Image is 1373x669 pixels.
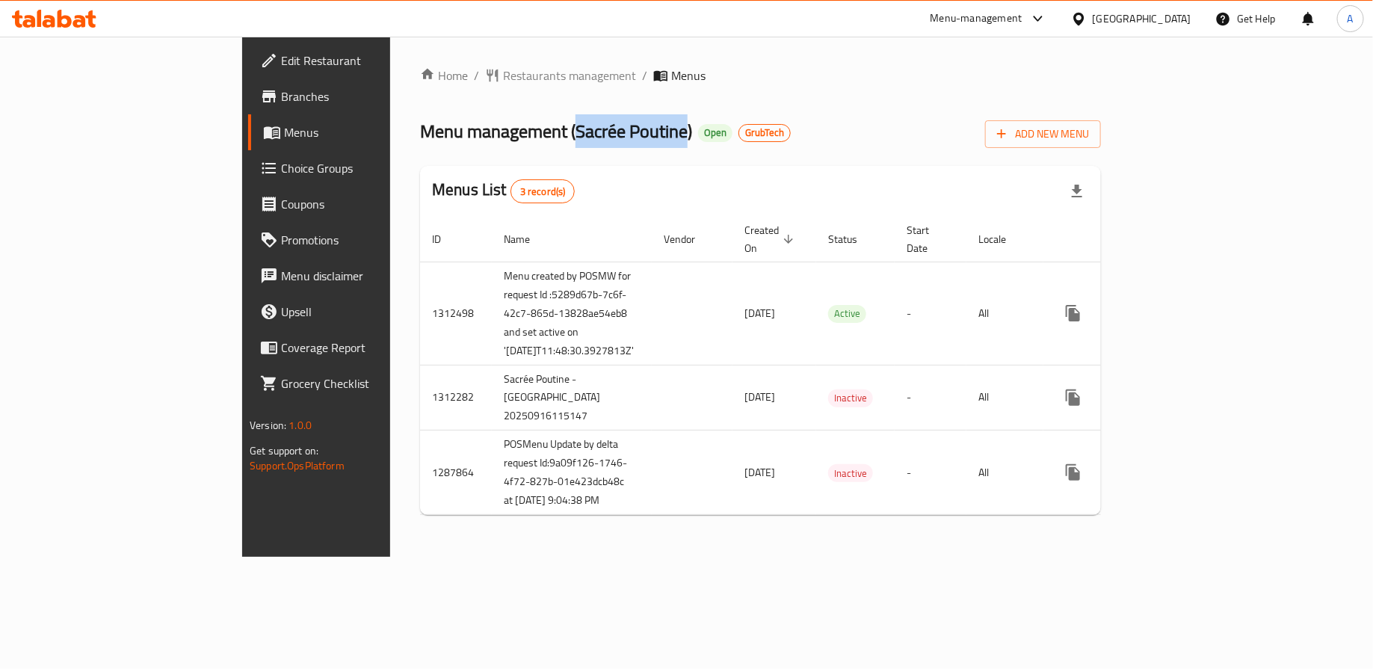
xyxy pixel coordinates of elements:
h2: Menus List [432,179,575,203]
span: Upsell [281,303,460,321]
span: Edit Restaurant [281,52,460,70]
li: / [642,67,647,84]
span: Status [828,230,877,248]
span: Locale [978,230,1025,248]
a: Edit Restaurant [248,43,472,78]
div: Active [828,305,866,323]
span: Name [504,230,549,248]
div: [GEOGRAPHIC_DATA] [1093,10,1191,27]
button: more [1055,295,1091,331]
div: Inactive [828,464,873,482]
span: Vendor [664,230,715,248]
div: Export file [1059,173,1095,209]
span: Grocery Checklist [281,374,460,392]
button: more [1055,454,1091,490]
a: Menus [248,114,472,150]
span: Branches [281,87,460,105]
span: Active [828,305,866,322]
button: Change Status [1091,295,1127,331]
table: enhanced table [420,217,1211,516]
a: Coverage Report [248,330,472,366]
button: Change Status [1091,380,1127,416]
td: - [895,365,966,431]
div: Menu-management [931,10,1022,28]
td: All [966,431,1043,515]
span: [DATE] [744,303,775,323]
span: ID [432,230,460,248]
span: Restaurants management [503,67,636,84]
span: Coupons [281,195,460,213]
a: Restaurants management [485,67,636,84]
a: Coupons [248,186,472,222]
a: Grocery Checklist [248,366,472,401]
td: All [966,365,1043,431]
span: Open [698,126,732,139]
span: Version: [250,416,286,435]
span: Promotions [281,231,460,249]
button: Change Status [1091,454,1127,490]
span: [DATE] [744,387,775,407]
span: Get support on: [250,441,318,460]
span: Start Date [907,221,948,257]
td: Sacrée Poutine - [GEOGRAPHIC_DATA] 20250916115147 [492,365,652,431]
span: A [1348,10,1354,27]
td: Menu created by POSMW for request Id :5289d67b-7c6f-42c7-865d-13828ae54eb8 and set active on '[DA... [492,262,652,365]
a: Choice Groups [248,150,472,186]
button: more [1055,380,1091,416]
a: Menu disclaimer [248,258,472,294]
div: Open [698,124,732,142]
span: [DATE] [744,463,775,482]
button: Add New Menu [985,120,1101,148]
th: Actions [1043,217,1211,262]
span: Inactive [828,465,873,482]
li: / [474,67,479,84]
a: Promotions [248,222,472,258]
span: Menus [284,123,460,141]
span: 3 record(s) [511,185,575,199]
span: Coverage Report [281,339,460,357]
span: Created On [744,221,798,257]
div: Total records count [510,179,576,203]
span: Choice Groups [281,159,460,177]
span: Menu management ( Sacrée Poutine ) [420,114,692,148]
span: Menu disclaimer [281,267,460,285]
a: Branches [248,78,472,114]
span: Menus [671,67,706,84]
span: Add New Menu [997,125,1089,144]
nav: breadcrumb [420,67,1101,84]
td: All [966,262,1043,365]
span: GrubTech [739,126,790,139]
a: Support.OpsPlatform [250,456,345,475]
td: POSMenu Update by delta request Id:9a09f126-1746-4f72-827b-01e423dcb48c at [DATE] 9:04:38 PM [492,431,652,515]
td: - [895,262,966,365]
span: Inactive [828,389,873,407]
td: - [895,431,966,515]
a: Upsell [248,294,472,330]
span: 1.0.0 [289,416,312,435]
